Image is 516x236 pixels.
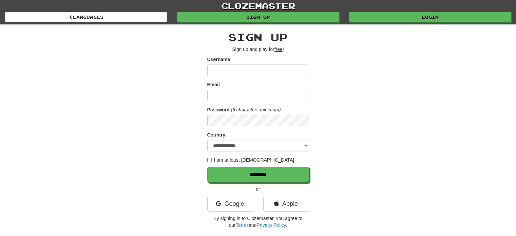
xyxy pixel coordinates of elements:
[207,158,212,162] input: I am at least [DEMOGRAPHIC_DATA]
[207,81,220,88] label: Email
[5,12,167,22] a: Languages
[263,196,309,212] a: Apple
[207,215,309,229] p: By signing in to Clozemaster, you agree to our and .
[274,47,283,52] u: free
[231,107,281,112] em: (6 characters minimum)
[349,12,511,22] a: Login
[207,157,294,163] label: I am at least [DEMOGRAPHIC_DATA]
[207,131,226,138] label: Country
[207,106,230,113] label: Password
[207,31,309,42] h2: Sign up
[256,222,286,228] a: Privacy Policy
[177,12,339,22] a: Sign up
[207,56,230,63] label: Username
[207,196,253,212] a: Google
[207,186,309,193] p: or
[207,46,309,53] p: Sign up and play for !
[236,222,249,228] a: Terms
